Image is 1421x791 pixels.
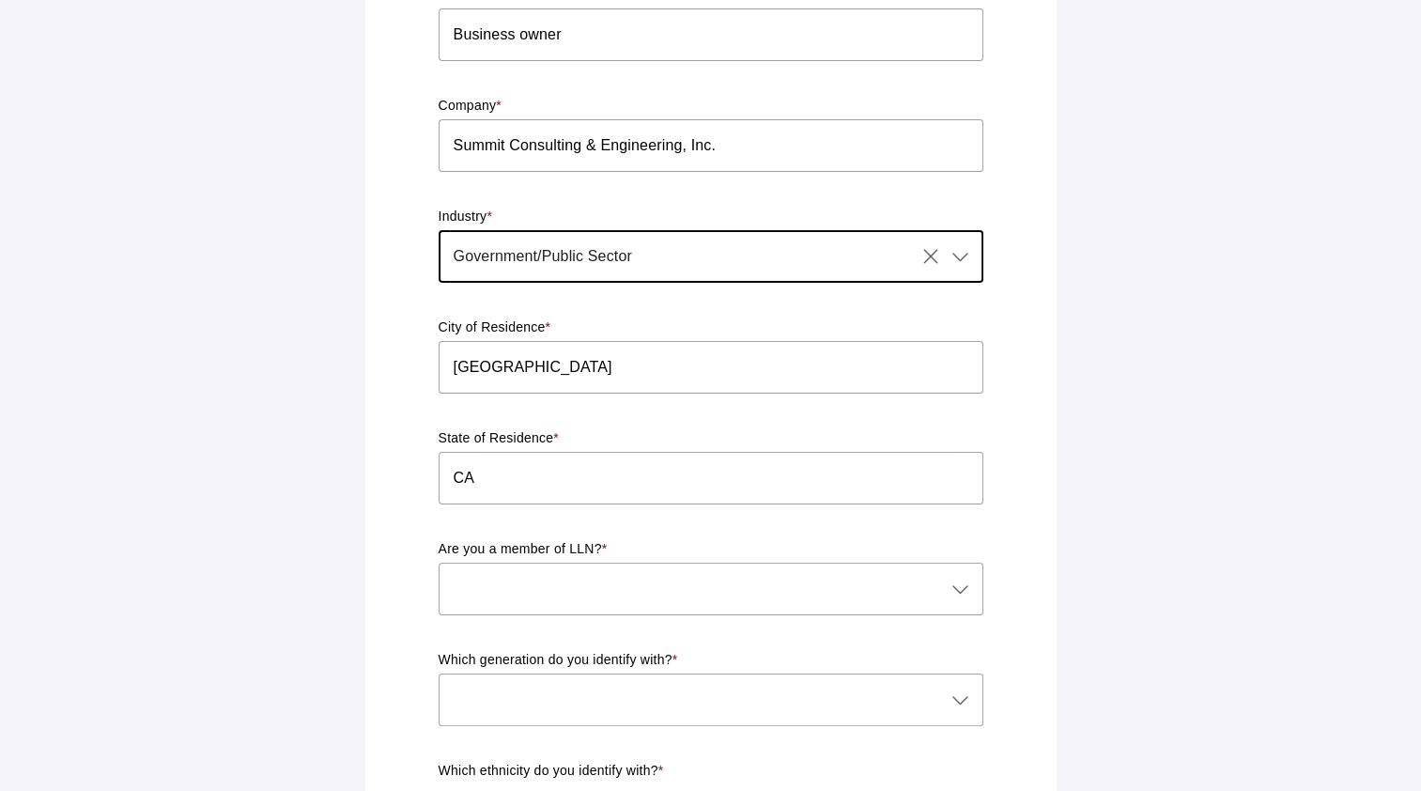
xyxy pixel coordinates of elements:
[439,762,983,781] p: Which ethnicity do you identify with?
[439,97,983,116] p: Company
[454,245,632,268] span: Government/Public Sector
[439,540,983,559] p: Are you a member of LLN?
[919,245,942,268] i: Clear
[439,208,983,226] p: Industry
[439,651,983,670] p: Which generation do you identify with?
[439,318,983,337] p: City of Residence
[439,429,983,448] p: State of Residence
